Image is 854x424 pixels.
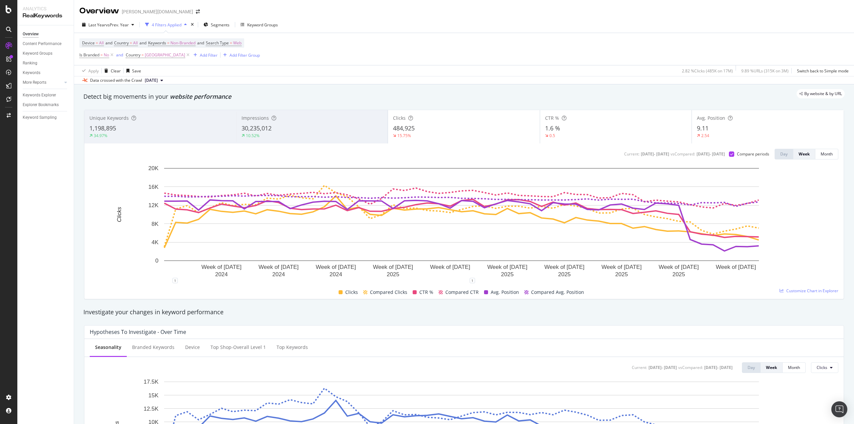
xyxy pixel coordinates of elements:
div: legacy label [797,89,845,98]
div: Month [788,365,800,370]
div: arrow-right-arrow-left [196,9,200,14]
div: Clear [111,68,121,74]
div: Add Filter Group [230,52,260,58]
div: 1 [172,278,178,283]
span: Last Year [88,22,106,28]
div: 0.5 [549,133,555,138]
span: = [130,40,132,46]
div: Overview [79,5,119,17]
span: Compared Clicks [370,288,407,296]
span: 2025 Aug. 18th [145,77,158,83]
button: Apply [79,65,99,76]
button: Day [742,362,761,373]
div: Investigate your changes in keyword performance [83,308,845,317]
span: CTR % [419,288,433,296]
div: Data crossed with the Crawl [90,77,142,83]
div: Content Performance [23,40,61,47]
span: Is Branded [79,52,99,58]
text: Week of [DATE] [544,264,584,270]
span: Customize Chart in Explorer [786,288,838,294]
a: Overview [23,31,69,38]
a: Keyword Groups [23,50,69,57]
button: Month [783,362,806,373]
a: Customize Chart in Explorer [780,288,838,294]
div: Week [799,151,810,157]
span: By website & by URL [804,92,842,96]
button: Day [775,149,793,159]
span: Device [82,40,95,46]
text: 0 [155,258,158,264]
div: 15.75% [397,133,411,138]
text: Clicks [116,207,122,222]
div: Keywords Explorer [23,92,56,99]
text: 8K [151,221,158,227]
text: 16K [148,184,159,190]
button: Week [793,149,815,159]
text: 15K [148,392,159,398]
a: Keyword Sampling [23,114,69,121]
button: Segments [201,19,232,30]
span: Country [126,52,140,58]
div: Current: [632,365,647,370]
div: Device [185,344,200,351]
div: Keyword Groups [247,22,278,28]
button: 4 Filters Applied [142,19,189,30]
div: [DATE] - [DATE] [649,365,677,370]
div: 2.82 % Clicks ( 485K on 17M ) [682,68,733,74]
button: and [116,52,123,58]
span: Clicks [345,288,358,296]
div: [DATE] - [DATE] [641,151,669,157]
div: 34.97% [94,133,107,138]
span: Impressions [242,115,269,121]
span: Unique Keywords [89,115,129,121]
text: Week of [DATE] [601,264,642,270]
div: Day [748,365,755,370]
button: Switch back to Simple mode [794,65,849,76]
button: Clear [102,65,121,76]
text: Week of [DATE] [430,264,470,270]
text: 2025 [673,271,685,278]
div: Explorer Bookmarks [23,101,59,108]
span: and [105,40,112,46]
text: 17.5K [144,379,159,385]
div: Save [132,68,141,74]
span: Avg. Position [697,115,725,121]
div: Analytics [23,5,68,12]
text: Week of [DATE] [659,264,699,270]
div: vs Compared : [671,151,695,157]
a: Keywords [23,69,69,76]
a: Ranking [23,60,69,67]
span: Avg. Position [491,288,519,296]
text: Week of [DATE] [259,264,299,270]
span: = [96,40,98,46]
text: Week of [DATE] [316,264,356,270]
div: 1 [470,278,475,283]
button: Week [761,362,783,373]
text: Week of [DATE] [487,264,527,270]
text: 4K [151,239,158,246]
div: Open Intercom Messenger [831,401,847,417]
div: Month [821,151,833,157]
span: and [197,40,204,46]
span: 30,235,012 [242,124,272,132]
span: Country [114,40,129,46]
div: times [189,21,195,28]
div: [PERSON_NAME][DOMAIN_NAME] [122,8,193,15]
div: 4 Filters Applied [152,22,181,28]
div: Current: [624,151,639,157]
button: Keyword Groups [238,19,281,30]
span: Compared CTR [445,288,479,296]
text: 2024 [330,271,342,278]
span: = [100,52,103,58]
button: Clicks [811,362,838,373]
a: More Reports [23,79,62,86]
div: Hypotheses to Investigate - Over Time [90,329,186,335]
span: [GEOGRAPHIC_DATA] [145,50,185,60]
span: All [133,38,138,48]
div: RealKeywords [23,12,68,20]
a: Content Performance [23,40,69,47]
text: Week of [DATE] [373,264,413,270]
span: 484,925 [393,124,415,132]
div: 2.54 [701,133,709,138]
